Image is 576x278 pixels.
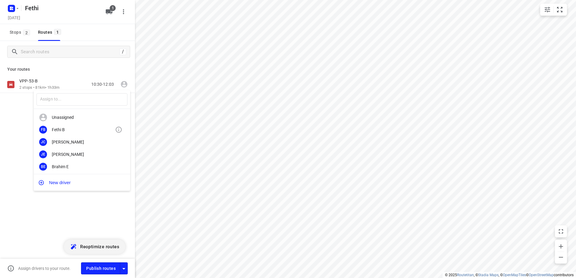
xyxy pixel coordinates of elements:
[52,140,115,144] div: [PERSON_NAME]
[52,115,115,120] div: Unassigned
[39,150,47,158] div: JE
[52,127,115,132] div: Fethi B
[34,177,130,189] button: New driver
[34,124,130,136] div: FBFethi B
[34,173,130,185] div: Ak[PERSON_NAME]
[34,160,130,173] div: BEBrahim E
[34,148,130,160] div: JE[PERSON_NAME]
[34,136,130,148] div: JC[PERSON_NAME]
[52,164,115,169] div: Brahim E
[36,93,127,106] input: Assign to...
[39,163,47,171] div: BE
[52,152,115,157] div: [PERSON_NAME]
[34,111,130,124] div: Unassigned
[39,138,47,146] div: JC
[39,126,47,134] div: FB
